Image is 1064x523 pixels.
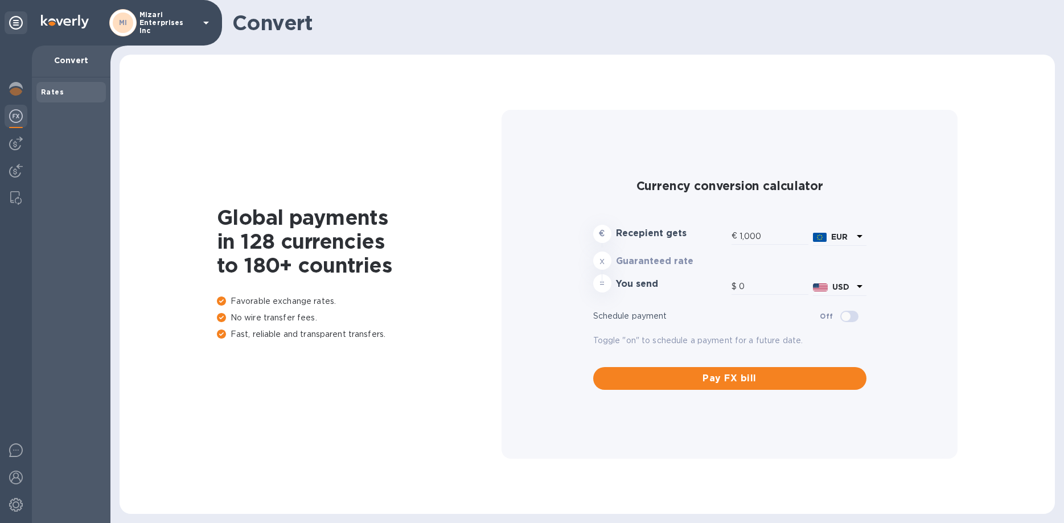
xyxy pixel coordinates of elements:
[831,232,848,241] b: EUR
[217,328,502,340] p: Fast, reliable and transparent transfers.
[41,55,101,66] p: Convert
[139,11,196,35] p: Mizari Enterprises Inc
[5,11,27,34] div: Unpin categories
[739,278,808,295] input: Amount
[599,229,605,238] strong: €
[616,279,727,290] h3: You send
[740,228,808,245] input: Amount
[41,15,89,28] img: Logo
[732,278,739,295] div: $
[232,11,1046,35] h1: Convert
[832,282,849,291] b: USD
[732,228,740,245] div: €
[593,274,611,293] div: =
[119,18,128,27] b: MI
[593,310,820,322] p: Schedule payment
[593,367,866,390] button: Pay FX bill
[593,252,611,270] div: x
[820,312,833,320] b: Off
[813,283,828,291] img: USD
[217,205,502,277] h1: Global payments in 128 currencies to 180+ countries
[217,295,502,307] p: Favorable exchange rates.
[9,109,23,123] img: Foreign exchange
[41,88,64,96] b: Rates
[616,228,727,239] h3: Recepient gets
[602,372,857,385] span: Pay FX bill
[593,335,866,347] p: Toggle "on" to schedule a payment for a future date.
[593,179,866,193] h2: Currency conversion calculator
[217,312,502,324] p: No wire transfer fees.
[616,256,727,267] h3: Guaranteed rate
